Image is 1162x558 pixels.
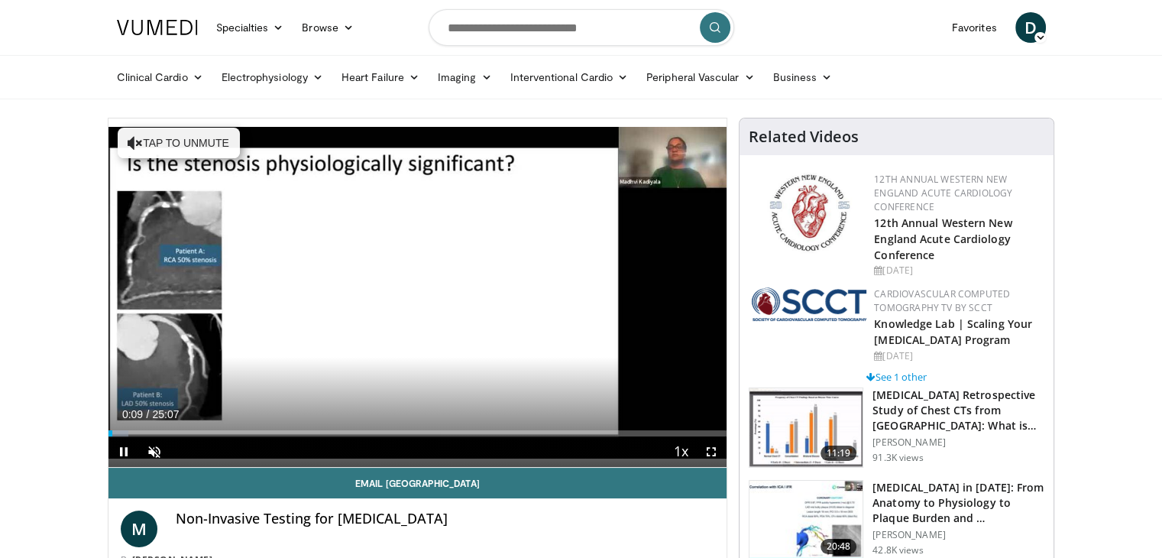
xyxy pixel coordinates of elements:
[139,436,170,467] button: Unmute
[872,480,1044,526] h3: [MEDICAL_DATA] in [DATE]: From Anatomy to Physiology to Plaque Burden and …
[117,20,198,35] img: VuMedi Logo
[874,216,1011,262] a: 12th Annual Western New England Acute Cardiology Conference
[872,436,1044,449] p: [PERSON_NAME]
[821,446,857,461] span: 11:19
[176,511,715,527] h4: Non-Invasive Testing for [MEDICAL_DATA]
[749,388,1044,469] a: 11:19 [MEDICAL_DATA] Retrospective Study of Chest CTs from [GEOGRAPHIC_DATA]: What is the Re… [PE...
[872,388,1044,433] h3: [MEDICAL_DATA] Retrospective Study of Chest CTs from [GEOGRAPHIC_DATA]: What is the Re…
[874,316,1032,347] a: Knowledge Lab | Scaling Your [MEDICAL_DATA] Program
[501,62,638,92] a: Interventional Cardio
[332,62,429,92] a: Heart Failure
[665,436,696,467] button: Playback Rate
[763,62,841,92] a: Business
[874,173,1012,213] a: 12th Annual Western New England Acute Cardiology Conference
[1015,12,1046,43] a: D
[749,388,863,468] img: c2eb46a3-50d3-446d-a553-a9f8510c7760.150x105_q85_crop-smart_upscale.jpg
[752,287,866,321] img: 51a70120-4f25-49cc-93a4-67582377e75f.png.150x105_q85_autocrop_double_scale_upscale_version-0.2.png
[108,436,139,467] button: Pause
[872,452,923,464] p: 91.3K views
[207,12,293,43] a: Specialties
[122,408,143,420] span: 0:09
[147,408,150,420] span: /
[637,62,763,92] a: Peripheral Vascular
[152,408,179,420] span: 25:07
[118,128,240,158] button: Tap to unmute
[293,12,363,43] a: Browse
[212,62,332,92] a: Electrophysiology
[108,430,727,436] div: Progress Bar
[696,436,727,467] button: Fullscreen
[429,62,501,92] a: Imaging
[429,9,734,46] input: Search topics, interventions
[874,264,1041,277] div: [DATE]
[767,173,852,253] img: 0954f259-7907-4053-a817-32a96463ecc8.png.150x105_q85_autocrop_double_scale_upscale_version-0.2.png
[872,529,1044,541] p: [PERSON_NAME]
[108,118,727,468] video-js: Video Player
[943,12,1006,43] a: Favorites
[749,128,859,146] h4: Related Videos
[874,287,1010,314] a: Cardiovascular Computed Tomography TV by SCCT
[874,349,1041,363] div: [DATE]
[872,544,923,556] p: 42.8K views
[108,468,727,498] a: Email [GEOGRAPHIC_DATA]
[821,539,857,554] span: 20:48
[121,511,157,547] a: M
[866,370,927,384] a: See 1 other
[108,62,212,92] a: Clinical Cardio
